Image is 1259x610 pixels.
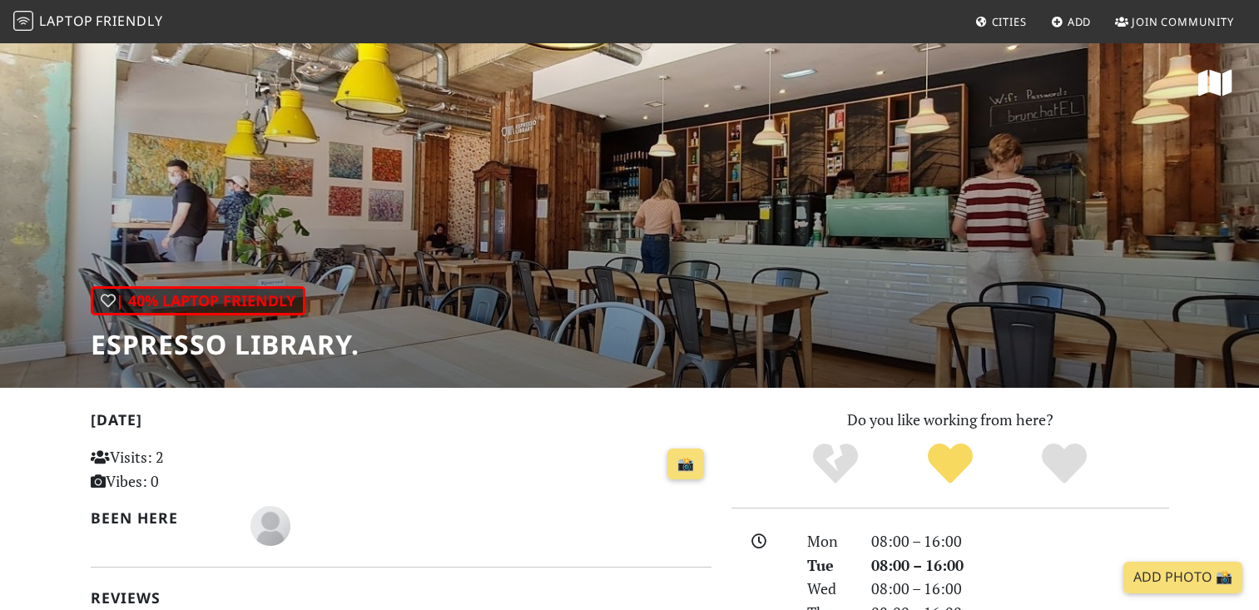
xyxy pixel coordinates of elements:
[13,7,163,37] a: LaptopFriendly LaptopFriendly
[91,286,305,315] div: | 40% Laptop Friendly
[39,12,93,30] span: Laptop
[667,449,704,480] a: 📸
[731,408,1169,432] p: Do you like working from here?
[91,509,231,527] h2: Been here
[861,529,1179,553] div: 08:00 – 16:00
[797,529,860,553] div: Mon
[861,553,1179,578] div: 08:00 – 16:00
[1108,7,1241,37] a: Join Community
[91,411,711,435] h2: [DATE]
[1007,441,1122,487] div: Definitely!
[1044,7,1098,37] a: Add
[992,14,1027,29] span: Cities
[91,445,285,493] p: Visits: 2 Vibes: 0
[91,329,359,360] h1: Espresso Library.
[969,7,1033,37] a: Cities
[1123,562,1242,593] a: Add Photo 📸
[13,11,33,31] img: LaptopFriendly
[778,441,893,487] div: No
[91,589,711,607] h2: Reviews
[861,577,1179,601] div: 08:00 – 16:00
[893,441,1008,487] div: Yes
[250,506,290,546] img: blank-535327c66bd565773addf3077783bbfce4b00ec00e9fd257753287c682c7fa38.png
[1132,14,1234,29] span: Join Community
[96,12,162,30] span: Friendly
[1068,14,1092,29] span: Add
[250,514,290,534] span: A S
[797,553,860,578] div: Tue
[797,577,860,601] div: Wed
